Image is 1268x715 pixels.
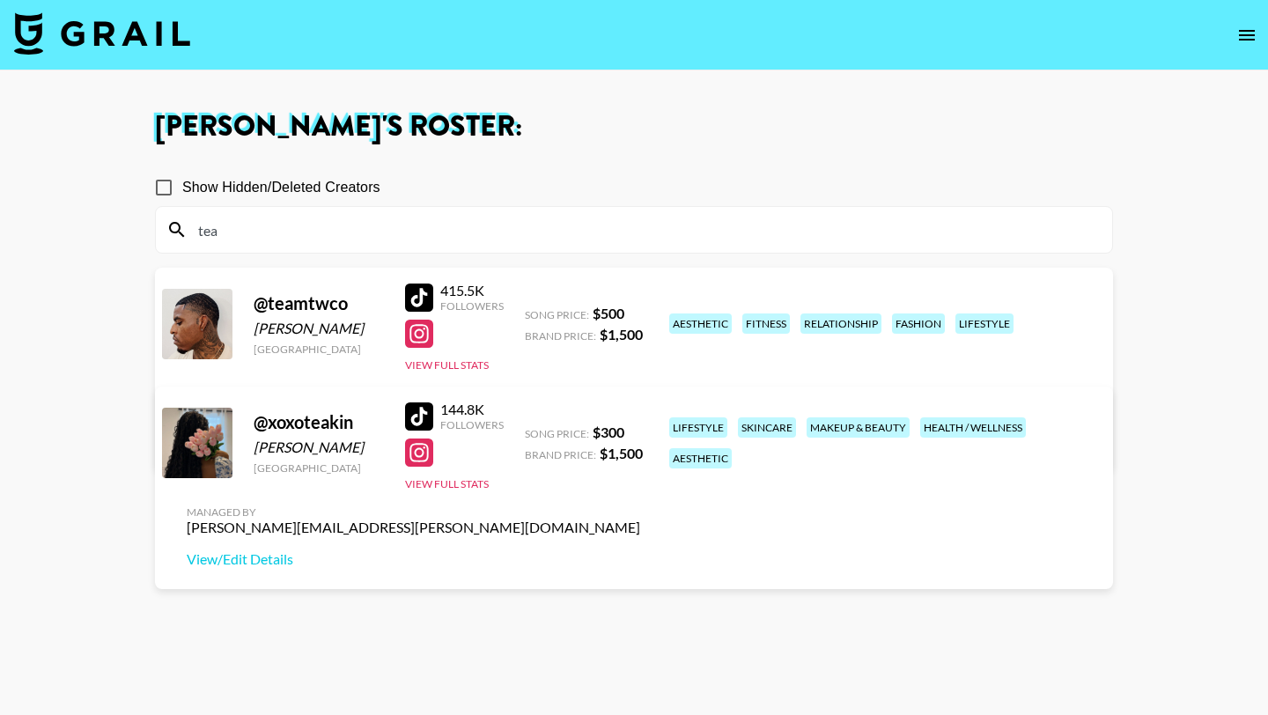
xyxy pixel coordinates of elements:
div: 144.8K [440,401,504,418]
div: health / wellness [920,417,1026,438]
span: Brand Price: [525,329,596,343]
button: View Full Stats [405,477,489,490]
div: @ xoxoteakin [254,411,384,433]
span: Song Price: [525,427,589,440]
input: Search by User Name [188,216,1102,244]
button: open drawer [1229,18,1264,53]
div: [GEOGRAPHIC_DATA] [254,461,384,475]
div: [GEOGRAPHIC_DATA] [254,343,384,356]
div: @ teamtwco [254,292,384,314]
span: Song Price: [525,308,589,321]
div: makeup & beauty [807,417,910,438]
span: Brand Price: [525,448,596,461]
div: [PERSON_NAME][EMAIL_ADDRESS][PERSON_NAME][DOMAIN_NAME] [187,519,640,536]
strong: $ 500 [593,305,624,321]
h1: [PERSON_NAME] 's Roster: [155,113,1113,141]
div: [PERSON_NAME] [254,320,384,337]
span: Show Hidden/Deleted Creators [182,177,380,198]
div: fitness [742,313,790,334]
strong: $ 300 [593,424,624,440]
img: Grail Talent [14,12,190,55]
div: Followers [440,299,504,313]
div: Managed By [187,505,640,519]
div: 415.5K [440,282,504,299]
div: aesthetic [669,313,732,334]
div: skincare [738,417,796,438]
div: [PERSON_NAME] [254,439,384,456]
a: View/Edit Details [187,550,640,568]
div: lifestyle [669,417,727,438]
div: fashion [892,313,945,334]
div: Followers [440,418,504,431]
strong: $ 1,500 [600,445,643,461]
strong: $ 1,500 [600,326,643,343]
div: aesthetic [669,448,732,468]
div: relationship [800,313,881,334]
button: View Full Stats [405,358,489,372]
div: lifestyle [955,313,1014,334]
